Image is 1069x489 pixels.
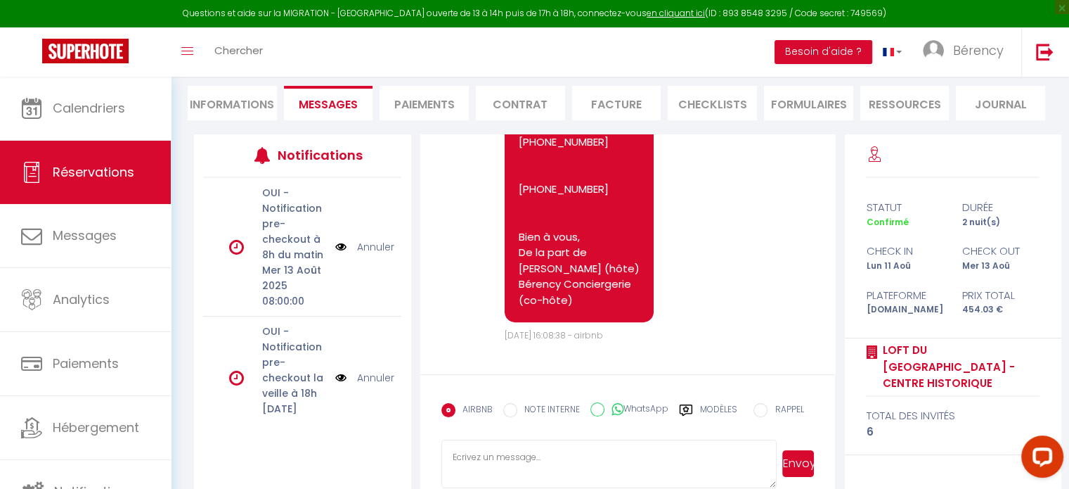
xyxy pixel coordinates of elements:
label: Modèles [700,403,737,428]
span: Paiements [53,355,119,372]
label: RAPPEL [767,403,803,419]
span: Analytics [53,291,110,308]
p: Mer 13 Août 2025 08:00:00 [262,262,326,309]
div: durée [953,199,1049,216]
label: WhatsApp [604,402,668,418]
span: Confirmé [866,216,908,228]
div: total des invités [866,407,1039,424]
div: 6 [866,424,1039,440]
div: Plateforme [857,287,953,304]
label: NOTE INTERNE [517,403,580,419]
div: statut [857,199,953,216]
li: FORMULAIRES [764,86,853,120]
img: NO IMAGE [335,370,346,386]
div: [DOMAIN_NAME] [857,303,953,317]
div: 454.03 € [953,303,1049,317]
span: [DATE] 16:08:38 - airbnb [505,329,603,341]
div: Mer 13 Aoû [953,260,1049,273]
button: Besoin d'aide ? [775,40,872,64]
p: OUI - Notification pre-checkout la veille à 18h [262,324,326,401]
p: [DATE] 18:00:00 [262,401,326,432]
iframe: LiveChat chat widget [1010,430,1069,489]
label: AIRBNB [455,403,493,419]
img: Super Booking [42,39,129,63]
a: ... Bérency [912,27,1021,77]
div: check out [953,243,1049,260]
li: Ressources [860,86,950,120]
span: Calendriers [53,99,125,117]
span: Hébergement [53,419,139,436]
img: logout [1036,43,1054,61]
div: check in [857,243,953,260]
li: Facture [572,86,661,120]
span: Chercher [214,43,263,58]
div: Prix total [953,287,1049,304]
a: en cliquant ici [647,7,705,19]
p: OUI - Notification pre-checkout à 8h du matin [262,185,326,262]
li: CHECKLISTS [668,86,757,120]
div: 2 nuit(s) [953,216,1049,229]
span: Messages [53,227,117,244]
button: Envoyer [782,450,814,477]
span: Bérency [953,42,1004,59]
a: Chercher [204,27,273,77]
a: Loft du [GEOGRAPHIC_DATA] - Centre historique [877,342,1039,392]
img: ... [923,40,944,61]
li: Journal [956,86,1045,120]
li: Paiements [380,86,469,120]
span: Réservations [53,163,134,181]
div: Lun 11 Aoû [857,260,953,273]
span: Messages [299,96,358,113]
a: Annuler [357,239,394,255]
li: Contrat [476,86,565,120]
a: Annuler [357,370,394,386]
img: NO IMAGE [335,239,346,255]
li: Informations [188,86,277,120]
h3: Notifications [278,139,361,171]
